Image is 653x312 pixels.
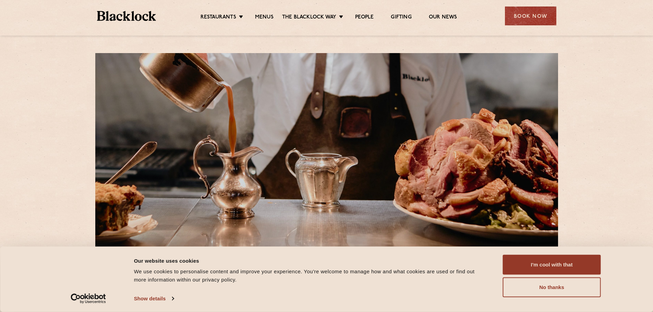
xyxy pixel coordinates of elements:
[282,14,336,22] a: The Blacklock Way
[429,14,457,22] a: Our News
[503,277,601,297] button: No thanks
[391,14,411,22] a: Gifting
[503,255,601,275] button: I'm cool with that
[134,257,487,265] div: Our website uses cookies
[355,14,374,22] a: People
[505,7,556,25] div: Book Now
[134,267,487,284] div: We use cookies to personalise content and improve your experience. You're welcome to manage how a...
[201,14,236,22] a: Restaurants
[134,294,174,304] a: Show details
[58,294,118,304] a: Usercentrics Cookiebot - opens in a new window
[97,11,156,21] img: BL_Textured_Logo-footer-cropped.svg
[255,14,274,22] a: Menus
